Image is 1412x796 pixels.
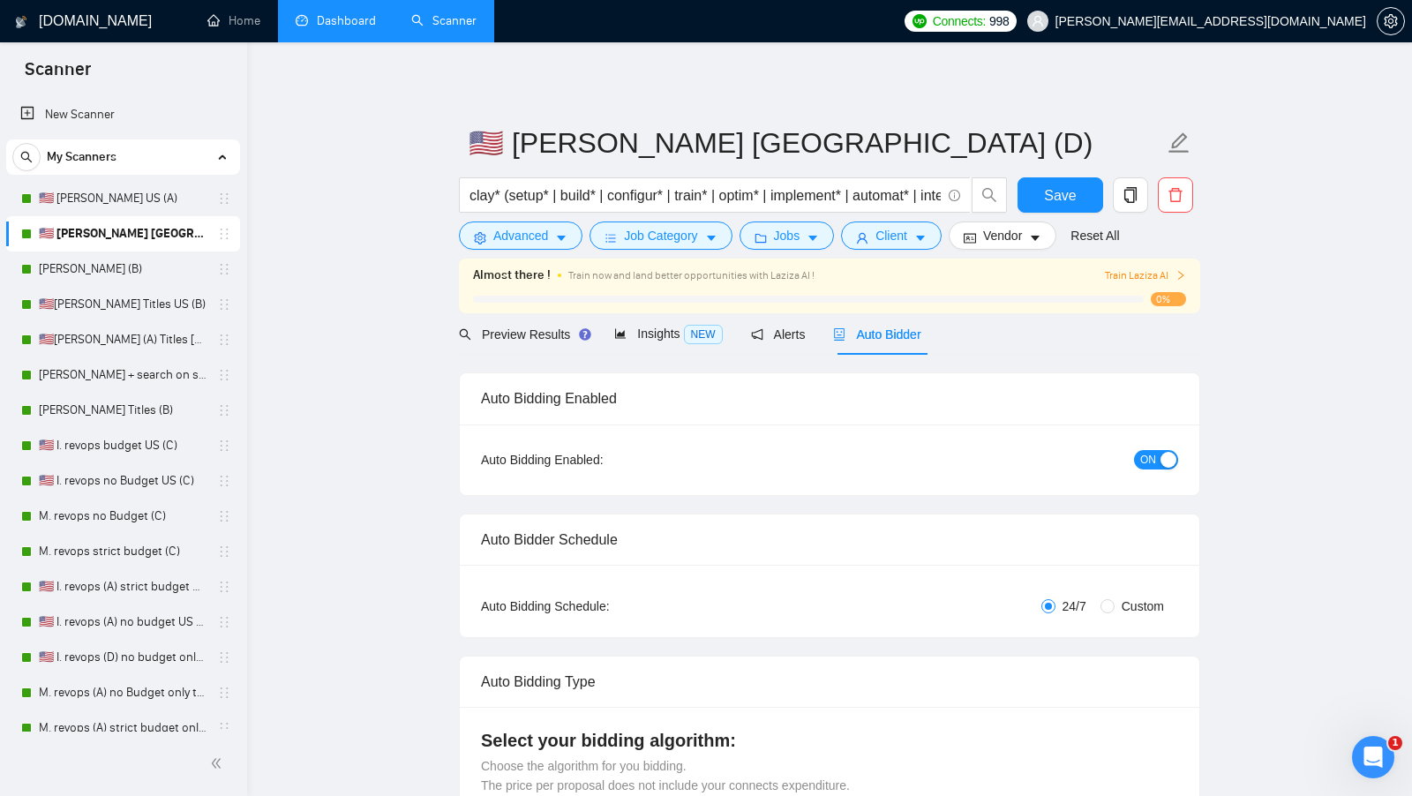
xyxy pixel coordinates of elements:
[481,450,713,469] div: Auto Bidding Enabled:
[1044,184,1076,207] span: Save
[1352,736,1394,778] iframe: Intercom live chat
[39,640,207,675] a: 🇺🇸 I. revops (D) no budget only titles
[217,403,231,417] span: holder
[481,759,850,792] span: Choose the algorithm for you bidding. The price per proposal does not include your connects expen...
[684,325,723,344] span: NEW
[1055,597,1093,616] span: 24/7
[39,499,207,534] a: M. revops no Budget (C)
[459,222,582,250] button: settingAdvancedcaret-down
[1032,15,1044,27] span: user
[217,686,231,700] span: holder
[949,190,960,201] span: info-circle
[614,327,627,340] span: area-chart
[39,428,207,463] a: 🇺🇸 I. revops budget US (C)
[1378,14,1404,28] span: setting
[217,650,231,665] span: holder
[841,222,942,250] button: userClientcaret-down
[217,544,231,559] span: holder
[1029,231,1041,244] span: caret-down
[1115,597,1171,616] span: Custom
[1114,187,1147,203] span: copy
[481,373,1178,424] div: Auto Bidding Enabled
[39,287,207,322] a: 🇺🇸[PERSON_NAME] Titles US (B)
[1070,226,1119,245] a: Reset All
[493,226,548,245] span: Advanced
[217,368,231,382] span: holder
[13,151,40,163] span: search
[474,231,486,244] span: setting
[577,327,593,342] div: Tooltip anchor
[568,269,815,282] span: Train now and land better opportunities with Laziza AI !
[989,11,1009,31] span: 998
[12,143,41,171] button: search
[11,56,105,94] span: Scanner
[39,357,207,393] a: [PERSON_NAME] + search on skills (B)
[217,191,231,206] span: holder
[807,231,819,244] span: caret-down
[481,728,1178,753] h4: Select your bidding algorithm:
[1159,187,1192,203] span: delete
[217,509,231,523] span: holder
[39,322,207,357] a: 🇺🇸[PERSON_NAME] (A) Titles [GEOGRAPHIC_DATA]
[1140,450,1156,469] span: ON
[411,13,477,28] a: searchScanner
[39,463,207,499] a: 🇺🇸 I. revops no Budget US (C)
[614,327,722,341] span: Insights
[217,721,231,735] span: holder
[875,226,907,245] span: Client
[1377,14,1405,28] a: setting
[833,328,845,341] span: robot
[217,580,231,594] span: holder
[481,514,1178,565] div: Auto Bidder Schedule
[481,597,713,616] div: Auto Bidding Schedule:
[217,333,231,347] span: holder
[459,328,471,341] span: search
[705,231,717,244] span: caret-down
[1158,177,1193,213] button: delete
[210,755,228,772] span: double-left
[914,231,927,244] span: caret-down
[217,227,231,241] span: holder
[39,569,207,605] a: 🇺🇸 I. revops (A) strict budget US only titles
[973,187,1006,203] span: search
[972,177,1007,213] button: search
[39,393,207,428] a: [PERSON_NAME] Titles (B)
[740,222,835,250] button: folderJobscaret-down
[1105,267,1186,284] button: Train Laziza AI
[1018,177,1103,213] button: Save
[481,657,1178,707] div: Auto Bidding Type
[833,327,920,342] span: Auto Bidder
[473,266,551,285] span: Almost there !
[964,231,976,244] span: idcard
[217,297,231,312] span: holder
[1113,177,1148,213] button: copy
[47,139,116,175] span: My Scanners
[207,13,260,28] a: homeHome
[1151,292,1186,306] span: 0%
[39,252,207,287] a: [PERSON_NAME] (B)
[590,222,732,250] button: barsJob Categorycaret-down
[555,231,567,244] span: caret-down
[15,8,27,36] img: logo
[39,675,207,710] a: M. revops (A) no Budget only titles
[774,226,800,245] span: Jobs
[1377,7,1405,35] button: setting
[39,710,207,746] a: M. revops (A) strict budget only titles
[217,439,231,453] span: holder
[751,328,763,341] span: notification
[6,97,240,132] li: New Scanner
[39,181,207,216] a: 🇺🇸 [PERSON_NAME] US (A)
[217,615,231,629] span: holder
[933,11,986,31] span: Connects:
[39,534,207,569] a: M. revops strict budget (C)
[624,226,697,245] span: Job Category
[983,226,1022,245] span: Vendor
[469,121,1164,165] input: Scanner name...
[856,231,868,244] span: user
[217,262,231,276] span: holder
[296,13,376,28] a: dashboardDashboard
[949,222,1056,250] button: idcardVendorcaret-down
[20,97,226,132] a: New Scanner
[469,184,941,207] input: Search Freelance Jobs...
